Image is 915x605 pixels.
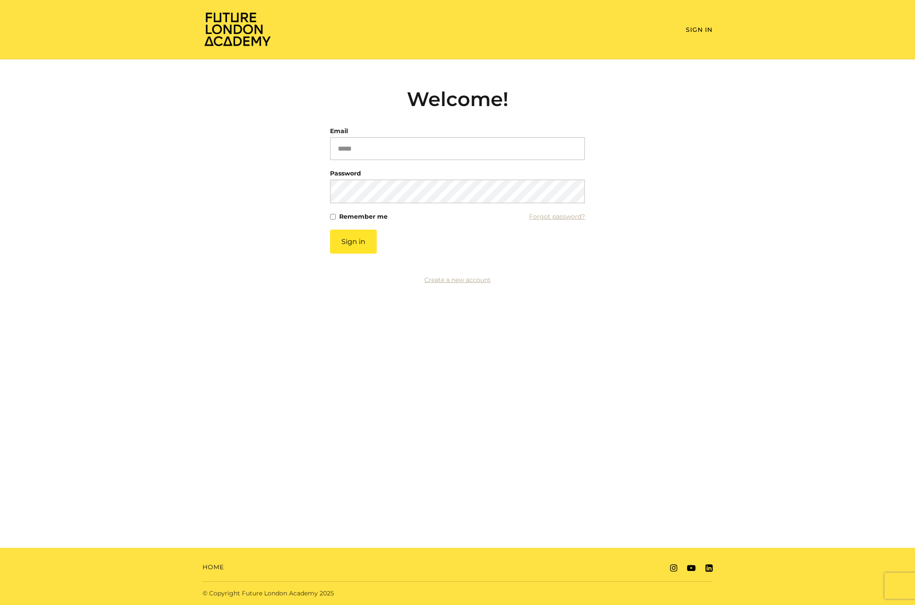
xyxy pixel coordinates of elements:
[330,230,377,254] button: Sign in
[424,276,491,284] a: Create a new account
[686,26,712,34] a: Sign In
[339,210,388,223] label: Remember me
[203,563,224,572] a: Home
[330,87,585,111] h2: Welcome!
[330,230,337,460] label: If you are a human, ignore this field
[330,167,361,179] label: Password
[203,11,272,47] img: Home Page
[330,125,348,137] label: Email
[529,210,585,223] a: Forgot password?
[196,589,457,598] div: © Copyright Future London Academy 2025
